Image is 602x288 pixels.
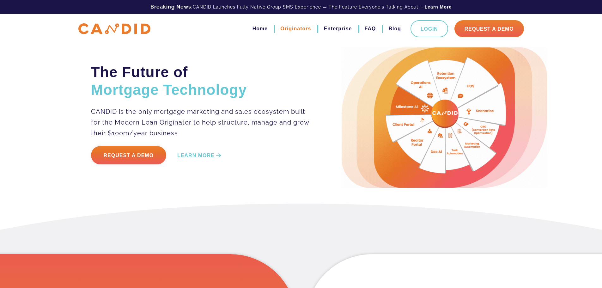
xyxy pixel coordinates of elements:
b: Breaking News: [150,4,193,10]
a: Learn More [425,4,452,10]
img: Candid Hero Image [342,47,547,188]
span: Mortgage Technology [91,82,247,98]
p: CANDID is the only mortgage marketing and sales ecosystem built for the Modern Loan Originator to... [91,106,310,138]
a: Blog [388,23,401,34]
a: LEARN MORE [177,152,222,159]
a: FAQ [365,23,376,34]
h2: The Future of [91,63,310,99]
a: Enterprise [324,23,352,34]
img: CANDID APP [78,23,150,34]
a: Request A Demo [454,20,524,37]
a: Login [410,20,448,37]
a: Request a Demo [91,146,167,164]
a: Home [252,23,268,34]
a: Originators [280,23,311,34]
